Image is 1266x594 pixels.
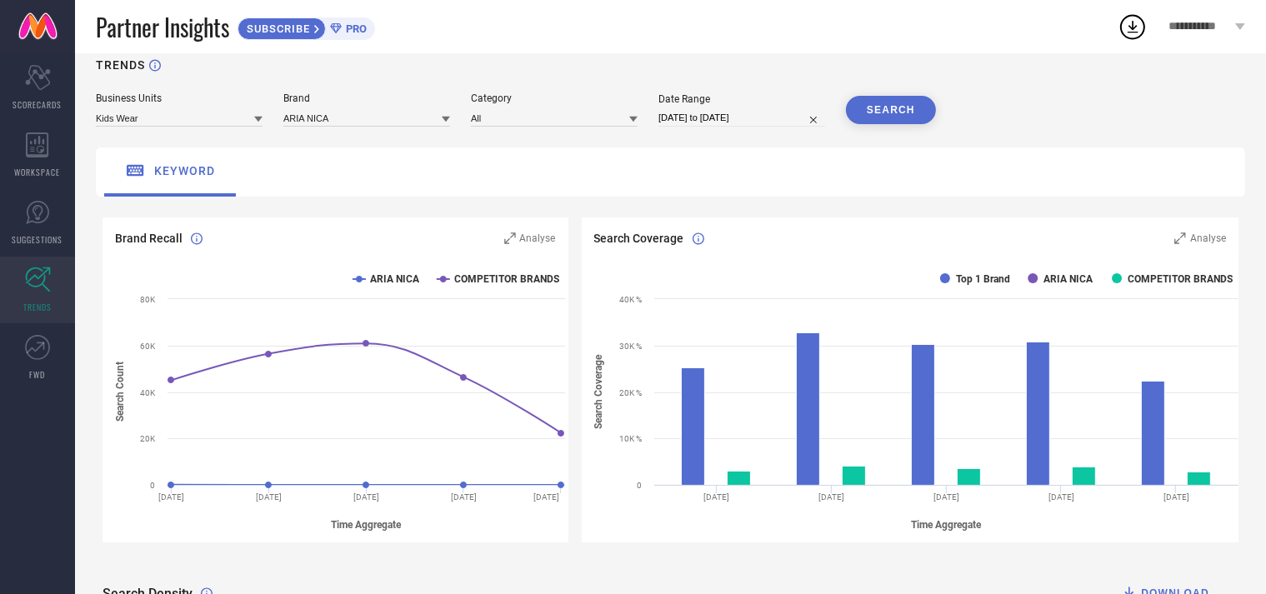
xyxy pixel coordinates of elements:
[13,233,63,246] span: SUGGESTIONS
[1048,492,1074,502] text: [DATE]
[1174,232,1186,244] svg: Zoom
[504,232,516,244] svg: Zoom
[140,388,156,397] text: 40K
[13,98,63,111] span: SCORECARDS
[520,232,556,244] span: Analyse
[533,492,559,502] text: [DATE]
[96,92,263,104] div: Business Units
[15,166,61,178] span: WORKSPACE
[256,492,282,502] text: [DATE]
[818,492,844,502] text: [DATE]
[619,388,642,397] text: 20K %
[594,232,684,245] span: Search Coverage
[451,492,477,502] text: [DATE]
[353,492,379,502] text: [DATE]
[154,164,215,177] span: keyword
[956,273,1010,285] text: Top 1 Brand
[140,434,156,443] text: 20K
[342,22,367,35] span: PRO
[115,232,183,245] span: Brand Recall
[637,481,642,490] text: 0
[703,492,729,502] text: [DATE]
[933,492,959,502] text: [DATE]
[140,295,156,304] text: 80K
[1118,12,1148,42] div: Open download list
[238,22,314,35] span: SUBSCRIBE
[1190,232,1226,244] span: Analyse
[283,92,450,104] div: Brand
[846,96,936,124] button: SEARCH
[30,368,46,381] span: FWD
[23,301,52,313] span: TRENDS
[454,273,559,285] text: COMPETITOR BRANDS
[158,492,184,502] text: [DATE]
[911,519,982,531] tspan: Time Aggregate
[471,92,638,104] div: Category
[593,354,604,429] tspan: Search Coverage
[238,13,375,40] a: SUBSCRIBEPRO
[619,434,642,443] text: 10K %
[96,10,229,44] span: Partner Insights
[96,58,145,72] h1: TRENDS
[332,519,403,531] tspan: Time Aggregate
[150,481,155,490] text: 0
[140,342,156,351] text: 60K
[1128,273,1233,285] text: COMPETITOR BRANDS
[619,342,642,351] text: 30K %
[114,362,126,422] tspan: Search Count
[619,295,642,304] text: 40K %
[370,273,420,285] text: ARIA NICA
[658,93,825,105] div: Date Range
[1043,273,1093,285] text: ARIA NICA
[658,109,825,127] input: Select date range
[1163,492,1189,502] text: [DATE]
